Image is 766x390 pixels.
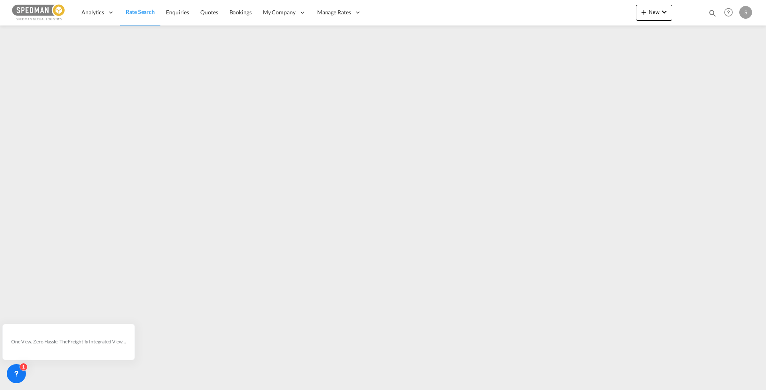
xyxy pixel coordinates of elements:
[81,8,104,16] span: Analytics
[739,6,752,19] div: S
[708,9,717,21] div: icon-magnify
[722,6,739,20] div: Help
[317,8,351,16] span: Manage Rates
[126,8,155,15] span: Rate Search
[722,6,735,19] span: Help
[639,9,669,15] span: New
[639,7,649,17] md-icon: icon-plus 400-fg
[166,9,189,16] span: Enquiries
[636,5,672,21] button: icon-plus 400-fgNewicon-chevron-down
[12,4,66,22] img: c12ca350ff1b11efb6b291369744d907.png
[200,9,218,16] span: Quotes
[229,9,252,16] span: Bookings
[708,9,717,18] md-icon: icon-magnify
[659,7,669,17] md-icon: icon-chevron-down
[263,8,296,16] span: My Company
